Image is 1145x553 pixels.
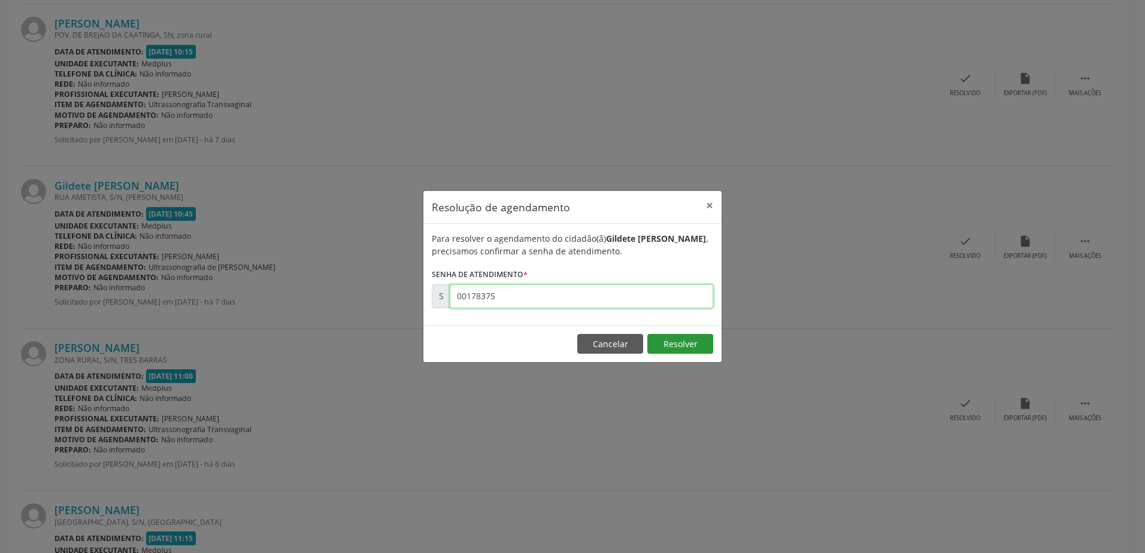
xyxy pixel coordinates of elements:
button: Cancelar [577,334,643,354]
div: S [432,284,450,308]
b: Gildete [PERSON_NAME] [606,233,706,244]
h5: Resolução de agendamento [432,199,570,215]
div: Para resolver o agendamento do cidadão(ã) , precisamos confirmar a senha de atendimento. [432,232,713,257]
label: Senha de atendimento [432,266,528,284]
button: Resolver [647,334,713,354]
button: Close [698,191,722,220]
